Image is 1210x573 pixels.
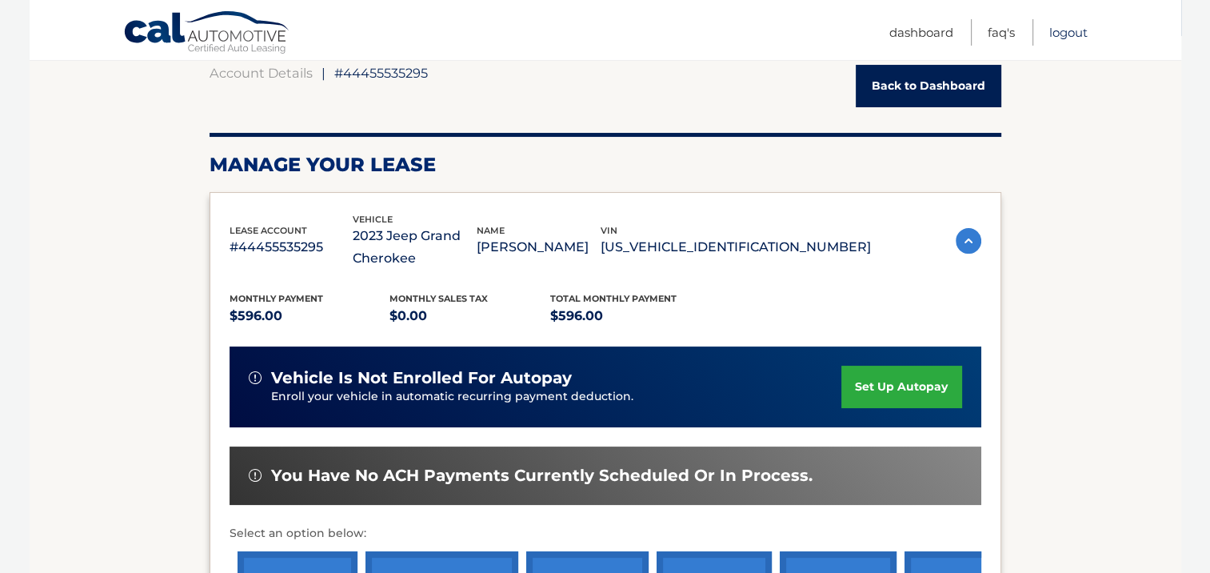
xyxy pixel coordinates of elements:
p: #44455535295 [230,236,353,258]
p: Select an option below: [230,524,981,543]
img: alert-white.svg [249,371,262,384]
p: [US_VEHICLE_IDENTIFICATION_NUMBER] [601,236,871,258]
p: $596.00 [550,305,711,327]
a: Cal Automotive [123,10,291,57]
a: Account Details [210,65,313,81]
a: set up autopay [841,366,961,408]
a: FAQ's [988,19,1015,46]
p: $596.00 [230,305,390,327]
p: [PERSON_NAME] [477,236,601,258]
p: Enroll your vehicle in automatic recurring payment deduction. [271,388,842,406]
span: Monthly Payment [230,293,323,304]
a: Logout [1049,19,1088,46]
span: Monthly sales Tax [389,293,488,304]
p: 2023 Jeep Grand Cherokee [353,225,477,270]
span: Total Monthly Payment [550,293,677,304]
p: $0.00 [389,305,550,327]
span: vehicle [353,214,393,225]
span: | [321,65,325,81]
span: vehicle is not enrolled for autopay [271,368,572,388]
a: Back to Dashboard [856,65,1001,107]
img: alert-white.svg [249,469,262,482]
span: #44455535295 [334,65,428,81]
img: accordion-active.svg [956,228,981,254]
span: vin [601,225,617,236]
span: lease account [230,225,307,236]
span: You have no ACH payments currently scheduled or in process. [271,466,813,486]
a: Dashboard [889,19,953,46]
h2: Manage Your Lease [210,153,1001,177]
span: name [477,225,505,236]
